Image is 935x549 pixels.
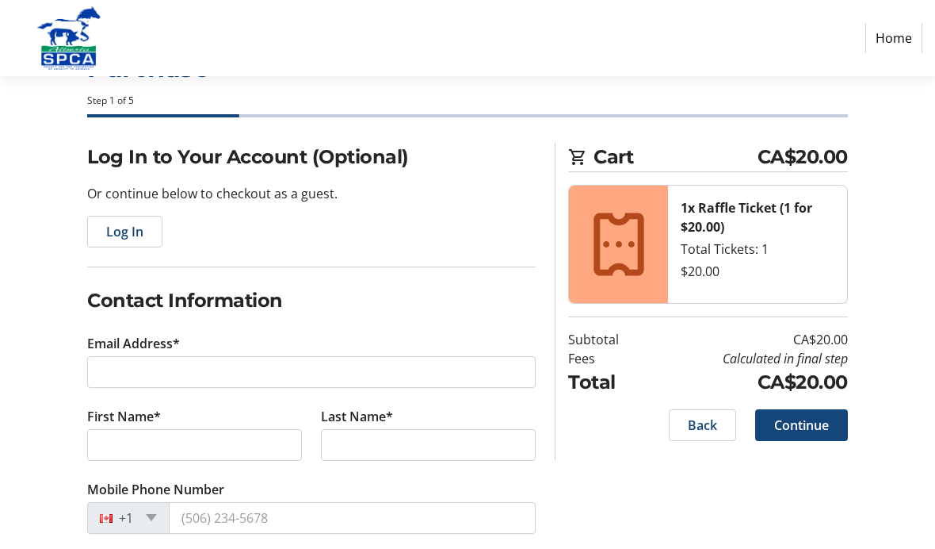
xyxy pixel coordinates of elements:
strong: 1x Raffle Ticket (1 for $20.00) [681,199,812,236]
label: Email Address* [87,334,180,353]
button: Log In [87,216,162,248]
td: CA$20.00 [649,330,848,349]
span: Continue [774,416,829,435]
button: Continue [755,409,848,441]
td: CA$20.00 [649,368,848,397]
input: (506) 234-5678 [169,502,536,534]
td: Total [568,368,649,397]
span: Log In [106,222,143,241]
a: Home [865,23,922,53]
p: Or continue below to checkout as a guest. [87,184,536,203]
h2: Contact Information [87,286,536,315]
img: Alberta SPCA's Logo [13,6,125,70]
label: Mobile Phone Number [87,480,224,499]
td: Calculated in final step [649,349,848,368]
span: CA$20.00 [758,143,848,171]
label: First Name* [87,407,161,426]
label: Last Name* [321,407,393,426]
button: Back [669,409,736,441]
div: Step 1 of 5 [87,94,847,108]
td: Fees [568,349,649,368]
h2: Log In to Your Account (Optional) [87,143,536,171]
td: Subtotal [568,330,649,349]
span: Cart [593,143,757,171]
span: Back [688,416,717,435]
div: Total Tickets: 1 [681,240,834,259]
div: $20.00 [681,262,834,281]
